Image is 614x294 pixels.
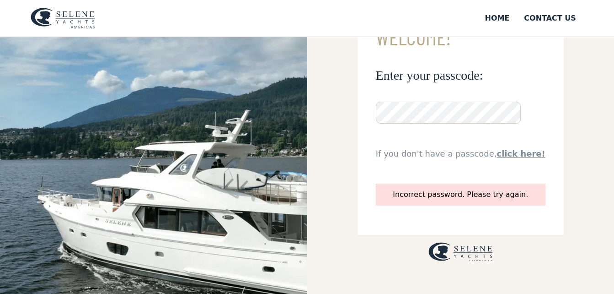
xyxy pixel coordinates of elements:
[376,26,545,49] h3: Welcome!
[497,149,545,158] a: click here!
[376,147,545,160] div: If you don't have a passcode,
[428,242,493,263] img: logo
[381,189,540,200] div: Incorrect password. Please try again.
[524,13,576,24] div: Contact US
[376,67,545,83] h3: Enter your passcode:
[31,8,95,29] img: logo
[485,13,509,24] div: Home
